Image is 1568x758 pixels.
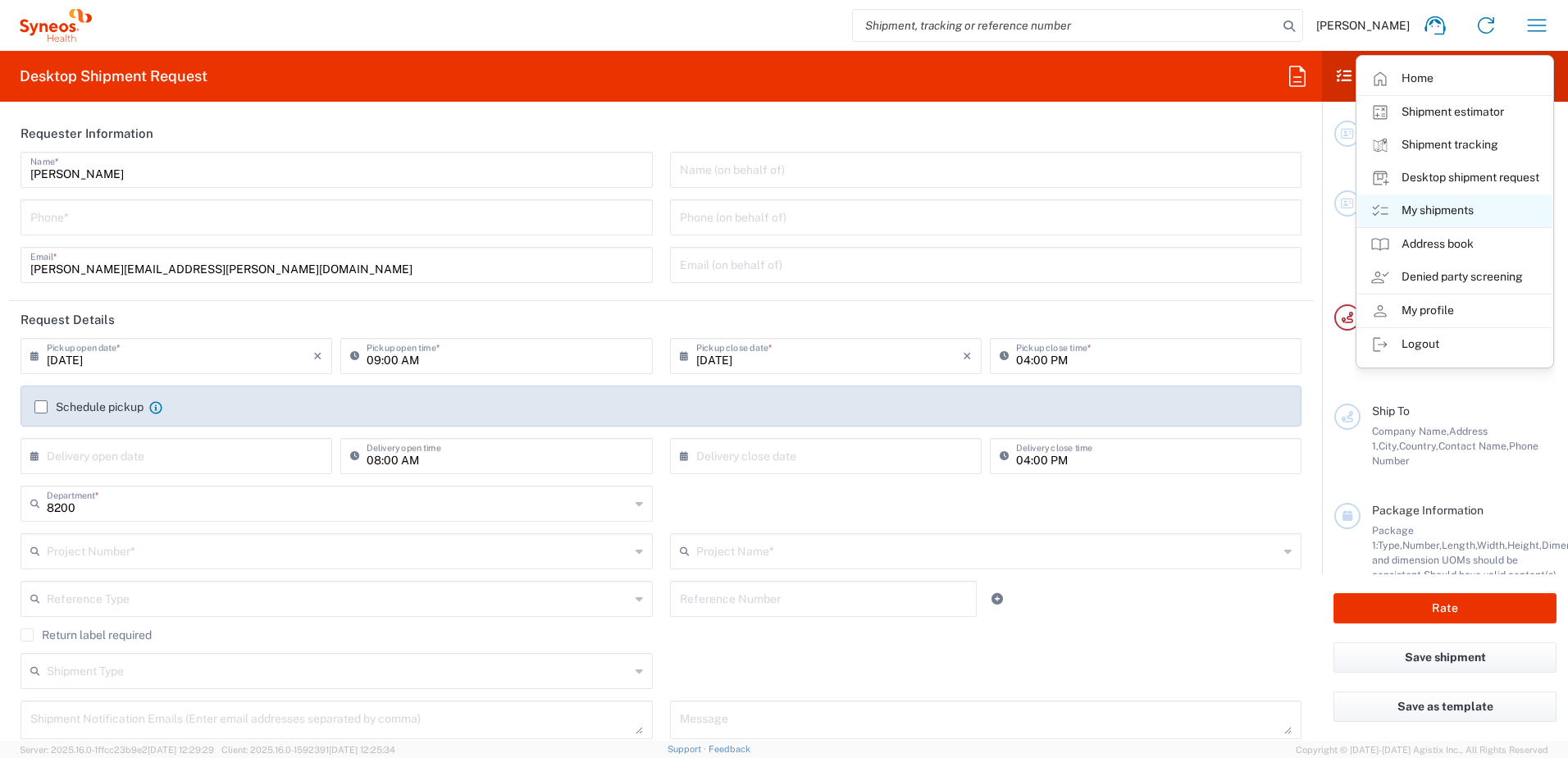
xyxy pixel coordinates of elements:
a: Shipment estimator [1357,96,1552,129]
label: Schedule pickup [34,400,144,413]
span: [DATE] 12:25:34 [329,745,395,755]
h2: Desktop Shipment Request [20,66,207,86]
span: Height, [1507,539,1542,551]
span: Company Name, [1372,425,1449,437]
span: Number, [1402,539,1442,551]
button: Save shipment [1333,642,1557,673]
span: Package Information [1372,504,1484,517]
a: Support [668,744,709,754]
a: My shipments [1357,194,1552,227]
span: Contact Name, [1438,440,1509,452]
a: Feedback [709,744,750,754]
a: Home [1357,62,1552,95]
h2: Request Details [21,312,115,328]
span: City, [1379,440,1399,452]
a: Denied party screening [1357,261,1552,294]
span: Client: 2025.16.0-1592391 [221,745,395,755]
label: Return label required [21,628,152,642]
button: Rate [1333,593,1557,623]
h2: Shipment Checklist [1337,66,1498,86]
span: Package 1: [1372,524,1414,551]
a: My profile [1357,295,1552,327]
span: Type, [1378,539,1402,551]
a: Shipment tracking [1357,129,1552,162]
h2: Requester Information [21,126,153,142]
span: Copyright © [DATE]-[DATE] Agistix Inc., All Rights Reserved [1296,742,1548,757]
a: Logout [1357,328,1552,361]
i: × [963,343,972,369]
i: × [313,343,322,369]
span: Length, [1442,539,1477,551]
input: Shipment, tracking or reference number [853,10,1278,41]
a: Address book [1357,228,1552,261]
span: [PERSON_NAME] [1316,18,1410,33]
span: Country, [1399,440,1438,452]
span: [DATE] 12:29:29 [148,745,214,755]
span: Server: 2025.16.0-1ffcc23b9e2 [20,745,214,755]
span: Width, [1477,539,1507,551]
button: Save as template [1333,692,1557,722]
a: Desktop shipment request [1357,162,1552,194]
span: Should have valid content(s) [1424,568,1557,581]
span: Ship To [1372,404,1410,418]
a: Add Reference [986,587,1009,610]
